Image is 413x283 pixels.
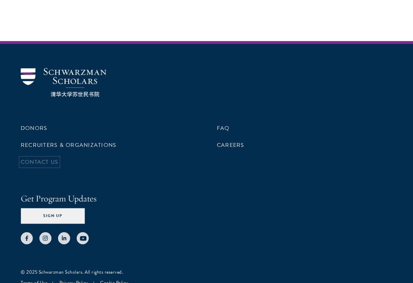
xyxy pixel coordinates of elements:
[21,124,47,132] a: Donors
[21,68,106,97] img: Schwarzman Scholars
[217,124,230,132] a: FAQ
[217,141,244,149] a: Careers
[21,158,58,166] a: Contact Us
[21,268,392,276] div: © 2025 Schwarzman Scholars. All rights reserved.
[21,141,116,149] a: Recruiters & Organizations
[21,192,392,205] h4: Get Program Updates
[21,208,85,224] button: Sign Up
